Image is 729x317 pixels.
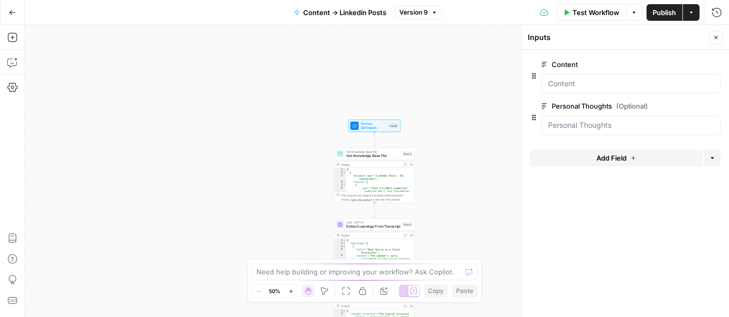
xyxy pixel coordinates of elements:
div: LLM · GPT-4.1Extract Learnings From TranscriptStep 5Output{ "learnings":[ { "title":"Open Source ... [334,218,415,273]
input: Personal Thoughts [548,120,714,130]
span: Version 9 [399,8,428,17]
div: Step 5 [402,222,412,227]
span: Toggle code folding, rows 2 through 73 [343,242,346,245]
span: Get Knowledge Base File [346,153,400,158]
div: 4 [334,180,346,183]
span: Toggle code folding, rows 1 through 63 [343,309,346,312]
span: Toggle code folding, rows 4 through 8 [343,180,346,183]
div: Output [341,304,400,308]
div: 1 [334,309,346,312]
div: 5 [334,183,346,187]
div: 1 [334,239,346,242]
div: 1 [334,168,346,171]
span: Workflow [361,122,387,126]
div: 2 [334,242,346,245]
button: Paste [452,284,477,298]
button: Content -> Linkedin Posts [288,4,393,21]
button: Copy [424,284,448,298]
span: Content -> Linkedin Posts [303,7,386,18]
button: Add Field [530,150,703,166]
div: Output [341,163,400,167]
span: Set Inputs [361,125,387,130]
span: 50% [269,287,280,295]
label: Content [541,59,662,70]
div: This output is too large & has been abbreviated for review. to view the full content. [341,193,412,202]
span: Toggle code folding, rows 1 through 74 [343,239,346,242]
span: Toggle code folding, rows 2 through 9 [343,171,346,174]
button: Version 9 [395,6,442,19]
button: Publish [646,4,682,21]
div: WorkflowSet InputsInputs [334,120,415,132]
span: (Optional) [616,101,648,111]
span: Test Workflow [572,7,619,18]
div: 2 [334,171,346,174]
span: LLM · GPT-4.1 [346,220,400,224]
div: Get Knowledge Base FileGet Knowledge Base FileStep 2Output[ { "document_name":"Linkedin Posts - R... [334,148,415,203]
div: Step 2 [402,152,412,156]
span: Toggle code folding, rows 3 through 9 [343,245,346,248]
div: 3 [334,174,346,180]
g: Edge from step_2 to step_5 [374,203,375,218]
input: Content [548,78,714,89]
div: 5 [334,254,346,270]
div: 4 [334,248,346,254]
span: Copy [428,286,444,296]
span: Get Knowledge Base File [346,150,400,154]
span: Paste [456,286,473,296]
div: Inputs [388,124,398,128]
span: Toggle code folding, rows 1 through 10 [343,168,346,171]
span: Toggle code folding, rows 5 through 7 [343,183,346,187]
span: Extract Learnings From Transcript [346,224,400,229]
div: 3 [334,245,346,248]
button: Test Workflow [556,4,626,21]
label: Personal Thoughts [541,101,662,111]
span: Copy the output [351,198,371,201]
div: Inputs [528,32,706,43]
span: Add Field [596,153,627,163]
span: Publish [653,7,676,18]
div: Output [341,233,400,237]
g: Edge from start to step_2 [374,132,375,147]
